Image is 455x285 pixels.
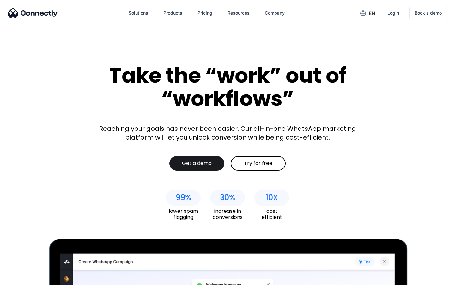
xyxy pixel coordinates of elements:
[387,9,399,17] div: Login
[129,9,148,17] div: Solutions
[266,193,278,202] div: 10X
[8,8,58,18] img: Connectly Logo
[85,64,370,110] div: Take the “work” out of “workflows”
[95,124,360,142] div: Reaching your goals has never been easier. Our all-in-one WhatsApp marketing platform will let yo...
[6,274,38,283] aside: Language selected: English
[169,156,224,171] a: Get a demo
[222,5,255,21] div: Resources
[197,9,212,17] div: Pricing
[163,9,182,17] div: Products
[13,274,38,283] ul: Language list
[227,9,250,17] div: Resources
[369,9,375,18] div: en
[244,160,272,167] div: Try for free
[176,193,191,202] div: 99%
[210,208,245,220] div: increase in conversions
[182,160,212,167] div: Get a demo
[265,9,285,17] div: Company
[192,5,217,21] a: Pricing
[382,5,404,21] a: Login
[260,5,290,21] div: Company
[220,193,235,202] div: 30%
[158,5,187,21] div: Products
[254,208,289,220] div: cost efficient
[166,208,201,220] div: lower spam flagging
[231,156,286,171] a: Try for free
[355,8,380,18] div: en
[409,6,447,20] a: Book a demo
[124,5,153,21] div: Solutions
